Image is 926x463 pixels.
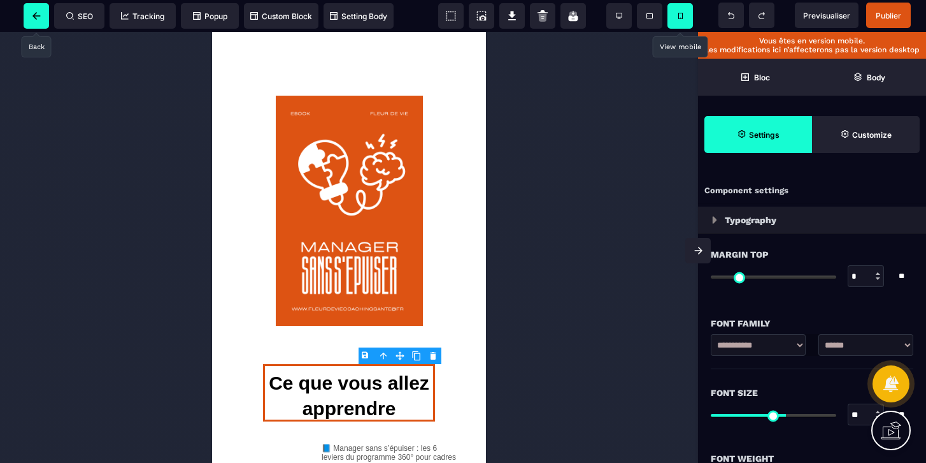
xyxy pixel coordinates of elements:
[749,130,780,140] strong: Settings
[193,11,227,21] span: Popup
[64,64,211,294] img: 139a9c0127c1842eafd12cea98a85ebc_FLEUR_DE_VIE.png
[121,11,164,21] span: Tracking
[876,11,901,20] span: Publier
[812,59,926,96] span: Open Layer Manager
[725,212,776,228] p: Typography
[704,116,812,153] span: Settings
[438,3,464,29] span: View components
[698,179,926,203] div: Component settings
[711,316,913,331] div: Font Family
[698,59,812,96] span: Open Blocks
[469,3,494,29] span: Screenshot
[754,73,770,82] strong: Bloc
[803,11,850,20] span: Previsualiser
[330,11,387,21] span: Setting Body
[66,11,93,21] span: SEO
[704,36,920,45] p: Vous êtes en version mobile.
[812,116,920,153] span: Open Style Manager
[711,247,769,262] span: Margin Top
[795,3,858,28] span: Preview
[711,385,758,401] span: Font Size
[704,45,920,54] p: Les modifications ici n’affecterons pas la version desktop
[852,130,892,140] strong: Customize
[250,11,312,21] span: Custom Block
[867,73,885,82] strong: Body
